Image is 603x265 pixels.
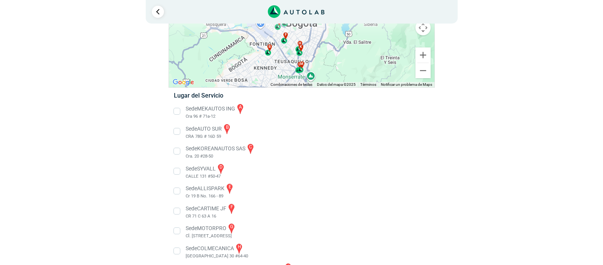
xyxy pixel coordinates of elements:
[171,77,196,87] a: Abre esta zona en Google Maps (se abre en una nueva ventana)
[415,20,431,35] button: Controles de visualización del mapa
[174,92,429,99] h5: Lugar del Servicio
[381,82,432,87] a: Notificar un problema de Maps
[300,44,302,49] span: k
[268,8,325,15] a: Link al sitio de autolab
[415,47,431,63] button: Ampliar
[299,41,301,46] span: h
[152,6,164,18] a: Ir al paso anterior
[171,77,196,87] img: Google
[360,82,376,87] a: Términos (se abre en una nueva pestaña)
[415,63,431,78] button: Reducir
[317,82,356,87] span: Datos del mapa ©2025
[285,32,286,38] span: f
[270,82,312,87] button: Combinaciones de teclas
[300,62,303,67] span: m
[268,44,270,50] span: b
[278,19,280,24] span: a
